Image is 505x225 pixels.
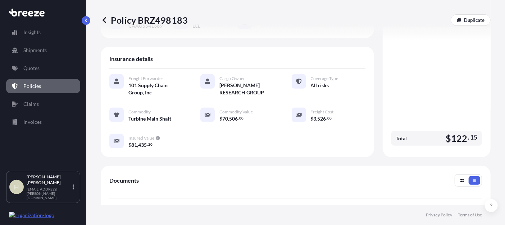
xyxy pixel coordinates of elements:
span: Documents [109,177,139,184]
span: 122 [451,134,468,143]
span: Coverage Type [311,76,338,81]
span: 526 [318,116,326,121]
p: Policies [23,83,41,90]
span: 506 [229,116,238,121]
span: Freight Forwarder [128,76,163,81]
span: . [327,117,327,119]
a: Shipments [6,43,80,57]
span: . [147,143,148,146]
p: Claims [23,100,39,108]
span: 3 [314,116,317,121]
span: . [468,135,470,140]
span: Turbine Main Shaft [128,115,171,122]
p: Insights [23,29,41,36]
span: $ [311,116,314,121]
p: [EMAIL_ADDRESS][PERSON_NAME][DOMAIN_NAME] [27,187,71,200]
p: Policy BRZ498183 [101,14,188,26]
span: 81 [131,142,137,147]
a: Privacy Policy [426,212,452,218]
span: 101 Supply Chain Group, Inc [128,82,183,96]
a: Duplicate [451,14,491,26]
span: Insured Value [128,135,154,141]
span: 00 [328,117,332,119]
span: Commodity Value [219,109,253,115]
a: Insights [6,25,80,39]
a: Terms of Use [458,212,482,218]
p: Shipments [23,47,47,54]
span: 435 [138,142,147,147]
span: Freight Cost [311,109,334,115]
img: organization-logo [9,212,54,219]
span: $ [446,134,451,143]
span: [PERSON_NAME] RESEARCH GROUP [219,82,274,96]
span: Insurance details [109,55,153,62]
span: $ [219,116,222,121]
p: Quotes [23,65,40,72]
p: Duplicate [464,17,484,24]
span: 20 [148,143,153,146]
span: All risks [311,82,329,89]
span: Total [396,135,407,142]
span: 70 [222,116,228,121]
span: $ [128,142,131,147]
span: , [317,116,318,121]
span: , [228,116,229,121]
span: Commodity [128,109,151,115]
a: Policies [6,79,80,93]
span: 15 [470,135,478,140]
a: Invoices [6,115,80,129]
span: H [14,183,19,191]
span: Cargo Owner [219,76,245,81]
span: . [238,117,239,119]
a: Quotes [6,61,80,75]
span: 00 [239,117,244,119]
a: Claims [6,97,80,111]
span: , [137,142,138,147]
p: [PERSON_NAME] [PERSON_NAME] [27,174,71,186]
p: Invoices [23,118,42,126]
